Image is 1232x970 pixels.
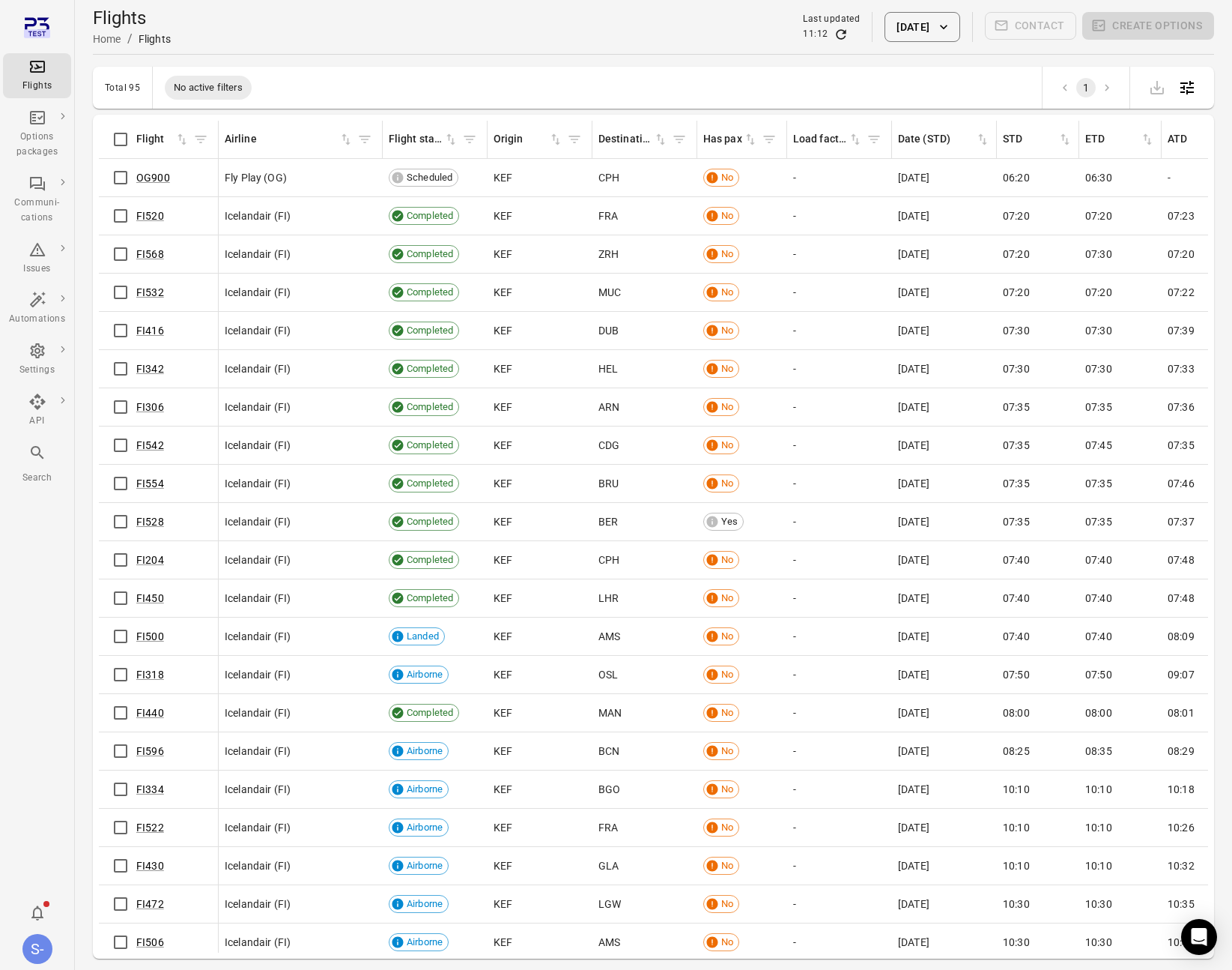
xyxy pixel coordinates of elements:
div: Flights [9,79,65,94]
span: Completed [401,476,458,491]
div: Sort by load factor in ascending order [793,131,863,148]
div: S- [22,934,52,964]
span: 07:35 [1085,400,1112,415]
span: Airborne [401,858,448,873]
span: 10:10 [1003,782,1030,797]
span: MUC [598,285,621,300]
span: [DATE] [898,400,929,415]
span: No [716,820,738,835]
span: 07:30 [1085,323,1112,338]
a: FI542 [136,439,164,451]
div: Origin [494,131,548,148]
div: Destination [598,131,653,148]
div: Issues [9,262,65,277]
div: - [793,820,886,835]
h1: Flights [93,6,171,30]
div: - [793,782,886,797]
span: Please make a selection to export [1142,79,1172,94]
div: API [9,414,65,429]
span: Icelandair (FI) [225,208,291,223]
span: No [716,782,738,797]
a: FI440 [136,707,164,719]
span: Filter by load factor [863,128,885,151]
span: 07:45 [1085,438,1112,453]
a: Communi-cations [3,170,71,230]
span: No [716,591,738,606]
button: Filter by flight status [458,128,481,151]
span: 07:40 [1085,629,1112,644]
span: 07:20 [1085,208,1112,223]
button: Filter by has pax [758,128,780,151]
span: 07:20 [1003,247,1030,262]
span: Icelandair (FI) [225,476,291,491]
span: 07:46 [1168,476,1195,491]
span: [DATE] [898,323,929,338]
div: ETD [1085,131,1140,148]
span: [DATE] [898,438,929,453]
span: 08:09 [1168,629,1195,644]
span: 07:30 [1085,247,1112,262]
a: Automations [3,286,71,331]
span: 07:36 [1168,400,1195,415]
span: [DATE] [898,476,929,491]
div: - [793,476,886,491]
span: KEF [494,170,512,185]
span: Completed [401,323,458,338]
a: FI506 [136,936,164,948]
span: Icelandair (FI) [225,247,291,262]
a: FI416 [136,325,164,337]
span: 07:35 [1003,400,1030,415]
button: [DATE] [884,12,959,42]
span: 07:35 [1168,438,1195,453]
span: FRA [598,820,618,835]
span: 07:50 [1085,667,1112,682]
a: Flights [3,53,71,98]
div: - [793,744,886,759]
span: 08:00 [1003,705,1030,720]
div: Open Intercom Messenger [1181,919,1217,955]
span: Icelandair (FI) [225,285,291,300]
span: 10:10 [1085,858,1112,873]
span: [DATE] [898,667,929,682]
div: - [793,858,886,873]
div: Settings [9,363,65,378]
button: Sólberg - AviLabs [16,928,58,970]
span: Icelandair (FI) [225,552,291,567]
span: 07:30 [1085,361,1112,376]
span: KEF [494,247,512,262]
span: 07:40 [1003,591,1030,606]
span: Completed [401,705,458,720]
span: 07:35 [1085,514,1112,529]
span: Please make a selection to create communications [985,12,1077,42]
div: Airline [225,131,339,148]
a: FI500 [136,630,164,642]
a: Issues [3,236,71,281]
div: Communi-cations [9,196,65,226]
div: - [793,170,886,185]
span: [DATE] [898,858,929,873]
span: No [716,438,738,453]
span: Has pax [703,131,758,148]
span: 07:20 [1003,285,1030,300]
div: - [793,667,886,682]
span: Airborne [401,667,448,682]
span: 07:23 [1168,208,1195,223]
span: BER [598,514,618,529]
div: Sort by airline in ascending order [225,131,353,148]
span: [DATE] [898,247,929,262]
span: LGW [598,897,621,912]
a: FI342 [136,363,164,375]
span: 07:40 [1085,591,1112,606]
span: Destination [598,131,668,148]
span: GLA [598,858,619,873]
span: 10:18 [1168,782,1195,797]
span: KEF [494,323,512,338]
div: - [793,552,886,567]
button: page 1 [1076,78,1096,97]
div: Total 95 [105,82,140,93]
span: [DATE] [898,514,929,529]
span: 10:26 [1168,820,1195,835]
span: [DATE] [898,782,929,797]
span: KEF [494,514,512,529]
span: KEF [494,897,512,912]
